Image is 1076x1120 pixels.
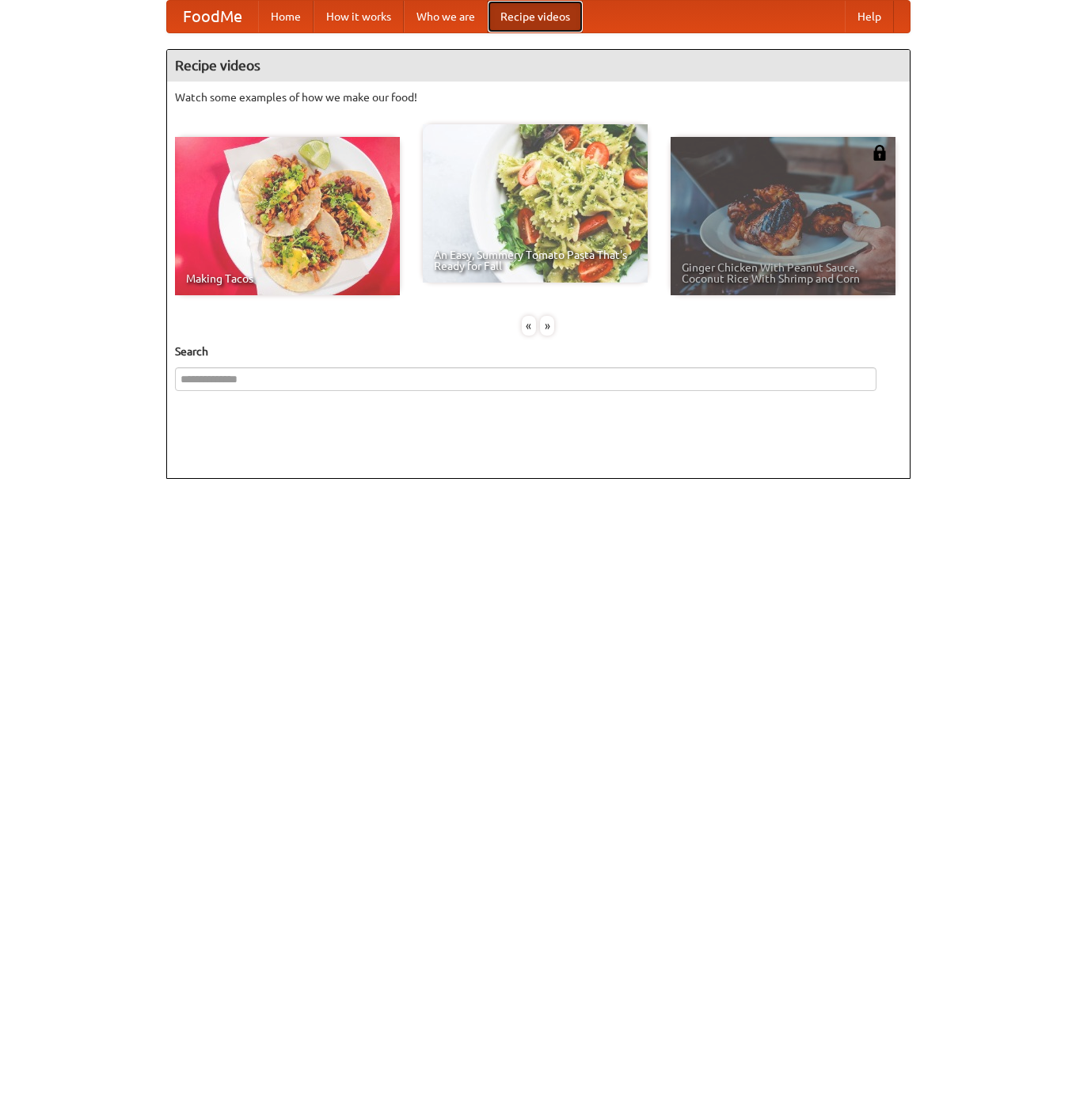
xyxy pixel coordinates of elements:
a: Who we are [404,1,488,32]
span: An Easy, Summery Tomato Pasta That's Ready for Fall [434,249,637,271]
h4: Recipe videos [167,50,910,82]
a: How it works [314,1,404,32]
a: Help [845,1,894,32]
a: FoodMe [167,1,258,32]
p: Watch some examples of how we make our food! [175,89,902,105]
img: 483408.png [872,145,888,161]
div: « [522,316,536,336]
span: Making Tacos [186,273,389,284]
a: Making Tacos [175,137,400,295]
h5: Search [175,344,902,359]
a: Home [258,1,314,32]
div: » [540,316,554,336]
a: Recipe videos [488,1,583,32]
a: An Easy, Summery Tomato Pasta That's Ready for Fall [423,124,648,283]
